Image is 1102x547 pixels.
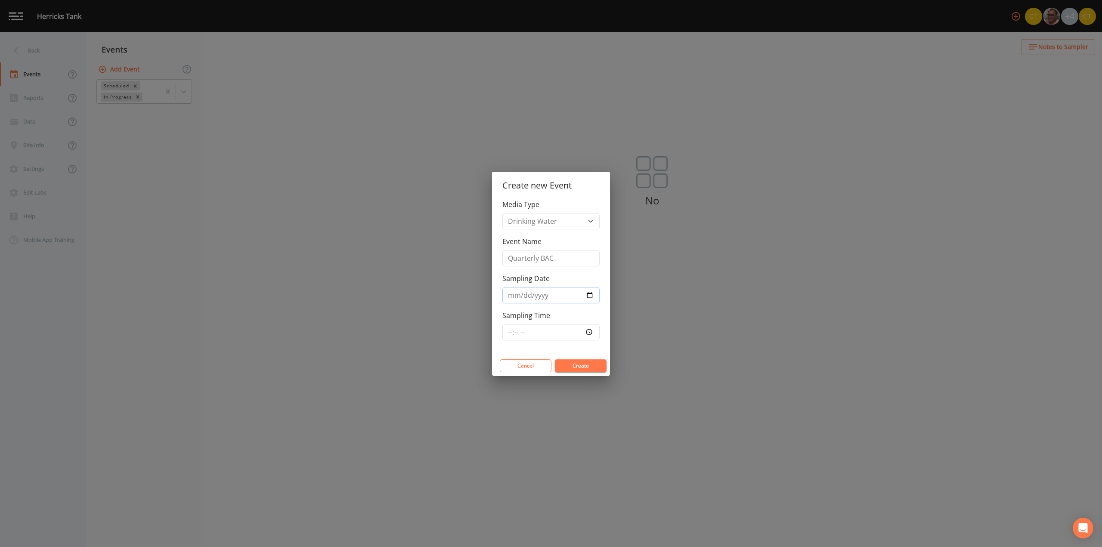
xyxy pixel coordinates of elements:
[502,310,550,321] label: Sampling Time
[502,273,550,284] label: Sampling Date
[1073,518,1093,538] div: Open Intercom Messenger
[492,172,610,199] h2: Create new Event
[500,359,551,372] button: Cancel
[502,199,539,210] label: Media Type
[555,359,607,372] button: Create
[502,236,542,247] label: Event Name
